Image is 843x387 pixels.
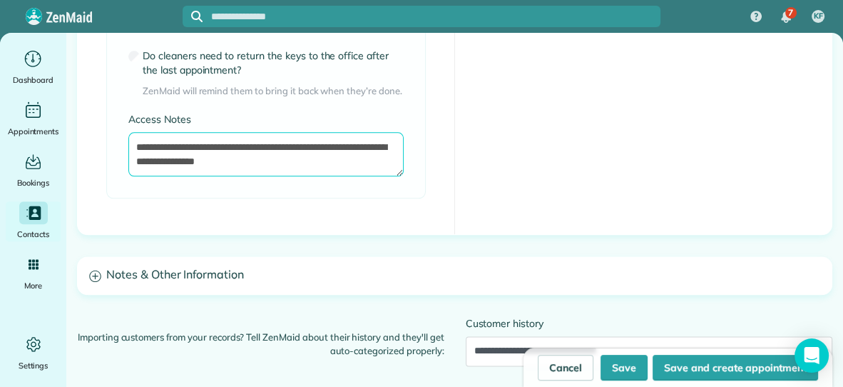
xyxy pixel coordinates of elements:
span: ZenMaid will remind them to bring it back when they’re done. [143,84,404,99]
span: Contacts [17,227,49,241]
button: Save [601,355,648,381]
div: Importing customers from your records? Tell ZenMaid about their history and they'll get auto-cate... [66,316,455,358]
div: 7 unread notifications [771,1,801,33]
div: Open Intercom Messenger [795,338,829,373]
span: More [24,278,42,293]
label: Customer history [466,316,833,331]
input: Do cleaners need to return the keys to the office after the last appointment? [128,51,140,62]
span: Dashboard [13,73,53,87]
a: Appointments [6,99,61,139]
span: KF [814,11,823,22]
a: Dashboard [6,47,61,87]
a: Settings [6,333,61,373]
a: Contacts [6,201,61,241]
span: 7 [788,7,793,19]
label: Access Notes [128,112,404,126]
span: Bookings [17,176,50,190]
a: Notes & Other Information [78,257,832,293]
svg: Focus search [191,11,203,22]
button: Focus search [183,11,203,22]
span: Settings [19,358,48,373]
span: Appointments [8,124,59,139]
button: Save and create appointment [653,355,818,381]
a: Cancel [538,355,593,381]
a: Bookings [6,150,61,190]
label: Do cleaners need to return the keys to the office after the last appointment? [143,49,404,77]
